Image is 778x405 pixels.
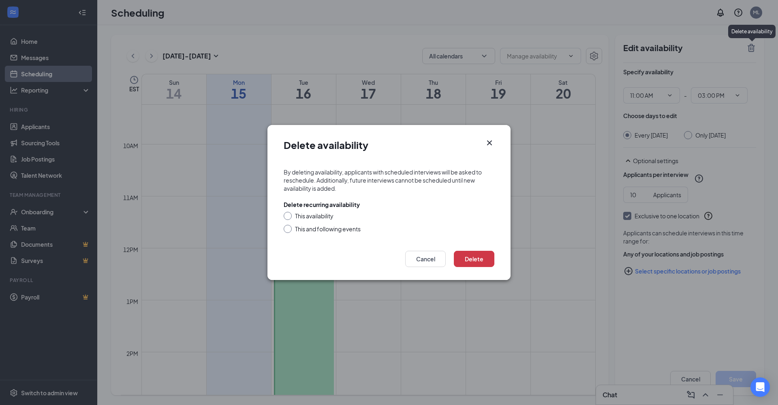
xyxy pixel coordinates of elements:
div: Delete availability [728,25,776,38]
div: This availability [295,212,333,220]
h1: Delete availability [284,138,368,152]
div: Open Intercom Messenger [750,377,770,397]
div: By deleting availability, applicants with scheduled interviews will be asked to reschedule. Addit... [284,168,494,192]
svg: Cross [485,138,494,148]
button: Delete [454,251,494,267]
button: Cancel [405,251,446,267]
div: This and following events [295,225,361,233]
div: Delete recurring availability [284,200,360,209]
button: Close [485,138,494,148]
